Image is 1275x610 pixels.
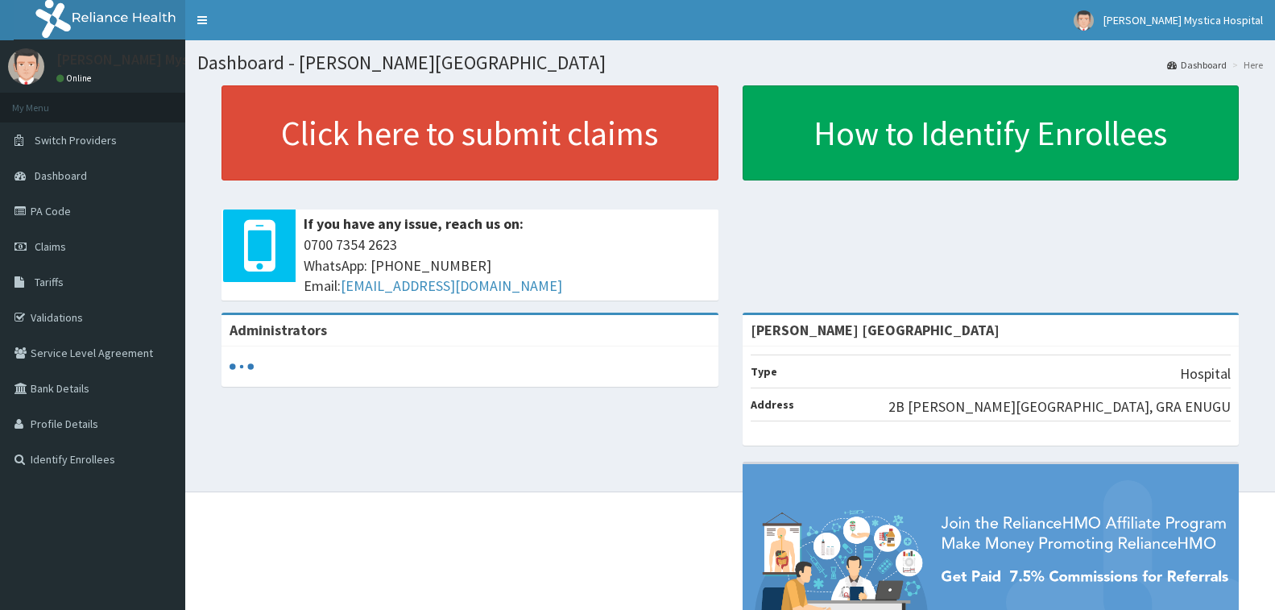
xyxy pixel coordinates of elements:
span: [PERSON_NAME] Mystica Hospital [1103,13,1263,27]
li: Here [1228,58,1263,72]
p: Hospital [1180,363,1231,384]
a: How to Identify Enrollees [743,85,1240,181]
a: Online [56,73,95,84]
span: Dashboard [35,168,87,183]
b: Administrators [230,321,327,339]
span: Switch Providers [35,133,117,147]
h1: Dashboard - [PERSON_NAME][GEOGRAPHIC_DATA] [197,52,1263,73]
a: Click here to submit claims [221,85,718,181]
a: Dashboard [1167,58,1227,72]
span: Tariffs [35,275,64,289]
img: User Image [8,48,44,85]
a: [EMAIL_ADDRESS][DOMAIN_NAME] [341,276,562,295]
b: Type [751,364,777,379]
strong: [PERSON_NAME] [GEOGRAPHIC_DATA] [751,321,1000,339]
svg: audio-loading [230,355,254,379]
p: [PERSON_NAME] Mystica Hospital [56,52,269,67]
span: Claims [35,239,66,254]
b: Address [751,397,794,412]
p: 2B [PERSON_NAME][GEOGRAPHIC_DATA], GRA ENUGU [888,396,1231,417]
b: If you have any issue, reach us on: [304,214,524,233]
img: User Image [1074,10,1094,31]
span: 0700 7354 2623 WhatsApp: [PHONE_NUMBER] Email: [304,234,710,297]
